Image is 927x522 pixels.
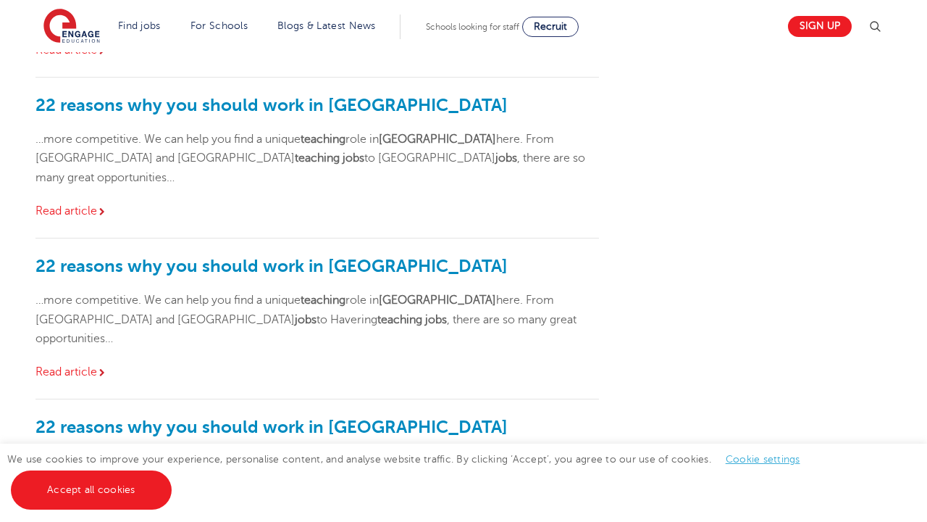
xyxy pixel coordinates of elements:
[379,133,496,146] strong: [GEOGRAPHIC_DATA]
[377,313,447,326] strong: teaching jobs
[190,20,248,31] a: For Schools
[35,204,107,217] a: Read article
[35,256,508,276] a: 22 reasons why you should work in [GEOGRAPHIC_DATA]
[301,294,345,307] strong: teaching
[118,20,161,31] a: Find jobs
[495,152,517,165] strong: jobs
[35,43,107,57] a: Read article
[35,417,508,437] a: 22 reasons why you should work in [GEOGRAPHIC_DATA]
[7,454,815,495] span: We use cookies to improve your experience, personalise content, and analyse website traffic. By c...
[726,454,800,465] a: Cookie settings
[277,20,376,31] a: Blogs & Latest News
[295,152,364,165] strong: teaching jobs
[534,21,567,32] span: Recruit
[522,17,579,37] a: Recruit
[788,16,852,37] a: Sign up
[301,133,345,146] strong: teaching
[43,9,100,45] img: Engage Education
[35,133,585,184] span: …more competitive. We can help you find a unique role in here. From [GEOGRAPHIC_DATA] and [GEOGRA...
[426,22,519,32] span: Schools looking for staff
[35,95,508,115] a: 22 reasons why you should work in [GEOGRAPHIC_DATA]
[11,471,172,510] a: Accept all cookies
[35,294,576,345] span: …more competitive. We can help you find a unique role in here. From [GEOGRAPHIC_DATA] and [GEOGRA...
[295,313,316,326] strong: jobs
[35,365,107,378] a: Read article
[379,294,496,307] strong: [GEOGRAPHIC_DATA]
